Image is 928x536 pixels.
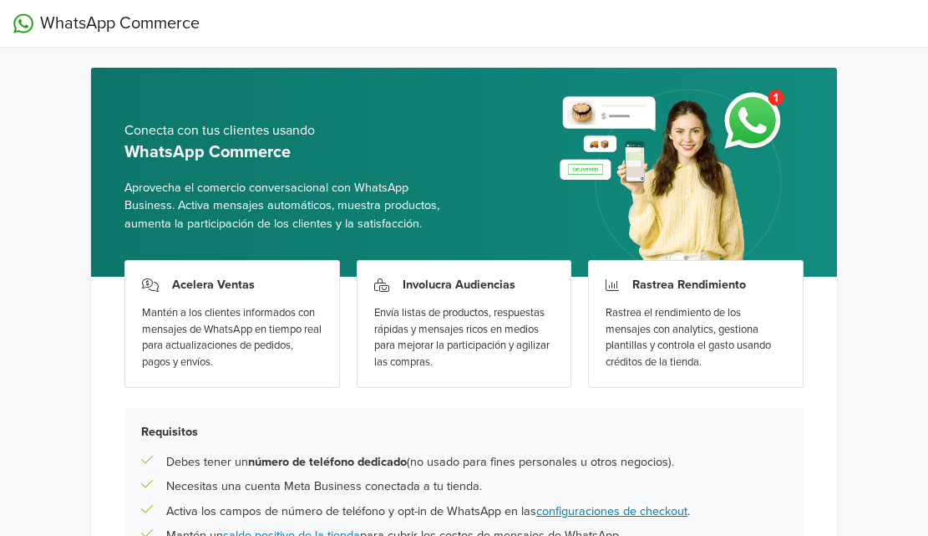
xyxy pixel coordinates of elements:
[141,425,787,439] h5: Requisitos
[166,477,482,496] p: Necesitas una cuenta Meta Business conectada a tu tienda.
[166,503,690,521] p: Activa los campos de número de teléfono y opt-in de WhatsApp en las .
[124,123,451,139] h5: Conecta con tus clientes usando
[124,179,451,233] span: Aprovecha el comercio conversacional con WhatsApp Business. Activa mensajes automáticos, muestra ...
[374,305,555,370] div: Envía listas de productos, respuestas rápidas y mensajes ricos en medios para mejorar la particip...
[142,305,322,370] div: Mantén a los clientes informados con mensajes de WhatsApp en tiempo real para actualizaciones de ...
[13,13,33,33] img: WhatsApp
[632,278,746,292] h3: Rastrea Rendimiento
[403,278,515,292] h3: Involucra Audiencias
[248,455,407,469] b: número de teléfono dedicado
[166,453,674,472] p: Debes tener un (no usado para fines personales u otros negocios).
[124,142,451,162] h5: WhatsApp Commerce
[545,79,804,277] img: whatsapp_setup_banner
[40,11,200,36] span: WhatsApp Commerce
[172,278,255,292] h3: Acelera Ventas
[606,305,786,370] div: Rastrea el rendimiento de los mensajes con analytics, gestiona plantillas y controla el gasto usa...
[536,504,687,518] a: configuraciones de checkout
